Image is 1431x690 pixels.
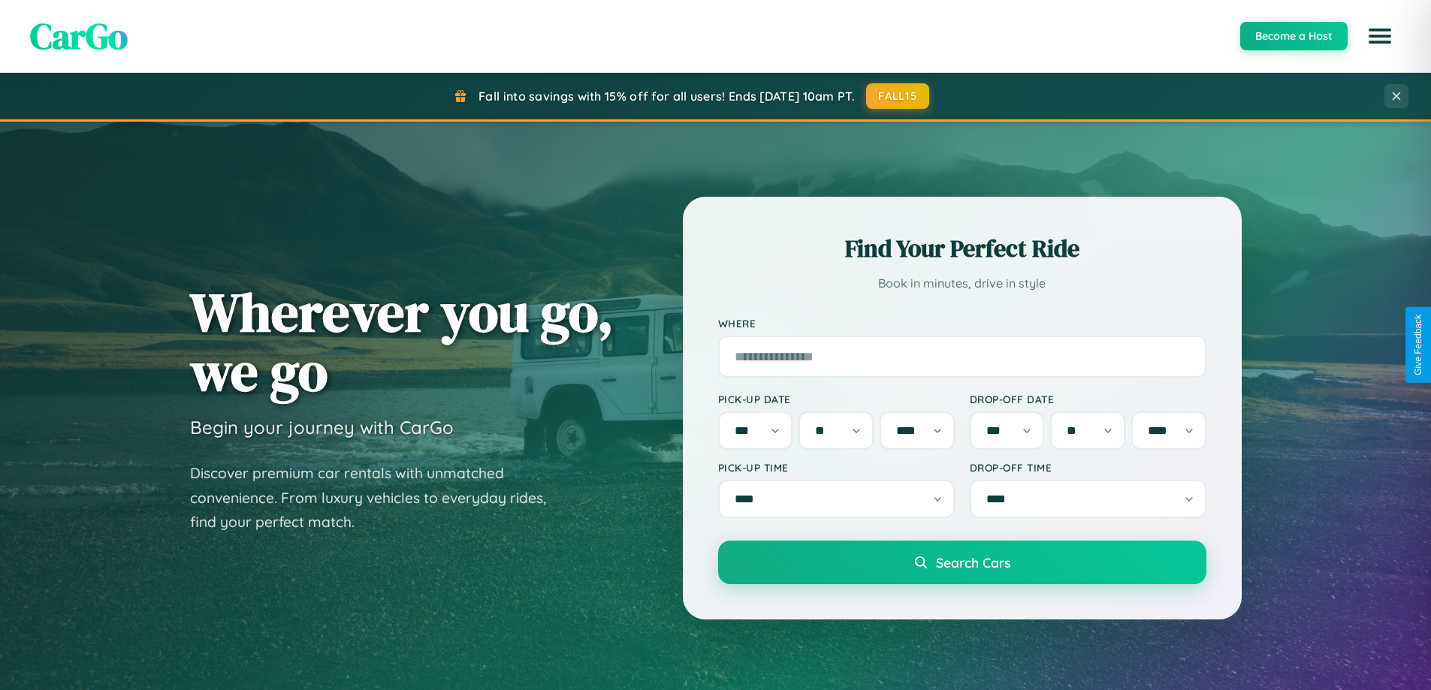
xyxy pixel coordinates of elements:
[718,273,1206,294] p: Book in minutes, drive in style
[190,282,614,401] h1: Wherever you go, we go
[718,393,955,405] label: Pick-up Date
[190,416,454,438] h3: Begin your journey with CarGo
[718,461,955,474] label: Pick-up Time
[1413,315,1423,375] div: Give Feedback
[190,461,566,535] p: Discover premium car rentals with unmatched convenience. From luxury vehicles to everyday rides, ...
[718,232,1206,265] h2: Find Your Perfect Ride
[866,83,929,109] button: FALL15
[970,461,1206,474] label: Drop-off Time
[718,541,1206,584] button: Search Cars
[936,554,1010,571] span: Search Cars
[970,393,1206,405] label: Drop-off Date
[718,317,1206,330] label: Where
[1240,22,1348,50] button: Become a Host
[479,89,855,104] span: Fall into savings with 15% off for all users! Ends [DATE] 10am PT.
[30,11,128,61] span: CarGo
[1359,15,1401,57] button: Open menu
